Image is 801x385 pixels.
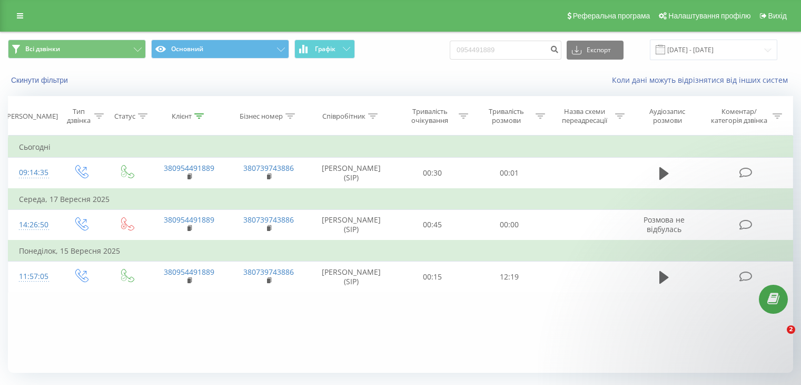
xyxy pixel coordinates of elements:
span: Розмова не відбулась [644,215,685,234]
div: Статус [114,112,135,121]
div: Назва схеми переадресації [557,107,612,125]
span: Графік [315,45,335,53]
a: 380954491889 [164,163,214,173]
div: 09:14:35 [19,162,47,183]
input: Пошук за номером [450,41,561,60]
button: Графік [294,40,355,59]
button: Всі дзвінки [8,40,146,59]
iframe: Intercom live chat [765,325,790,351]
span: Налаштування профілю [668,12,750,20]
td: 00:01 [471,158,547,189]
div: Тривалість розмови [480,107,533,125]
a: Коли дані можуть відрізнятися вiд інших систем [612,75,793,85]
td: 12:19 [471,262,547,292]
a: 380954491889 [164,215,214,225]
td: Середа, 17 Вересня 2025 [8,189,793,210]
div: 14:26:50 [19,215,47,235]
td: [PERSON_NAME] (SIP) [309,262,394,292]
td: Понеділок, 15 Вересня 2025 [8,240,793,262]
span: Реферальна програма [573,12,650,20]
a: 380739743886 [243,163,294,173]
td: Сьогодні [8,137,793,158]
div: Співробітник [322,112,365,121]
td: 00:45 [394,209,471,240]
span: Вихід [768,12,787,20]
a: 380739743886 [243,215,294,225]
button: Основний [151,40,289,59]
span: Всі дзвінки [25,45,60,53]
div: 11:57:05 [19,266,47,287]
td: [PERSON_NAME] (SIP) [309,209,394,240]
div: [PERSON_NAME] [5,112,58,121]
td: 00:00 [471,209,547,240]
button: Скинути фільтри [8,75,73,85]
td: 00:30 [394,158,471,189]
a: 380954491889 [164,267,214,277]
div: Тип дзвінка [66,107,91,125]
td: [PERSON_NAME] (SIP) [309,158,394,189]
div: Аудіозапис розмови [637,107,698,125]
td: 00:15 [394,262,471,292]
a: 380739743886 [243,267,294,277]
div: Клієнт [172,112,192,121]
span: 2 [787,325,795,334]
div: Тривалість очікування [404,107,457,125]
div: Бізнес номер [240,112,283,121]
div: Коментар/категорія дзвінка [708,107,770,125]
button: Експорт [567,41,624,60]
